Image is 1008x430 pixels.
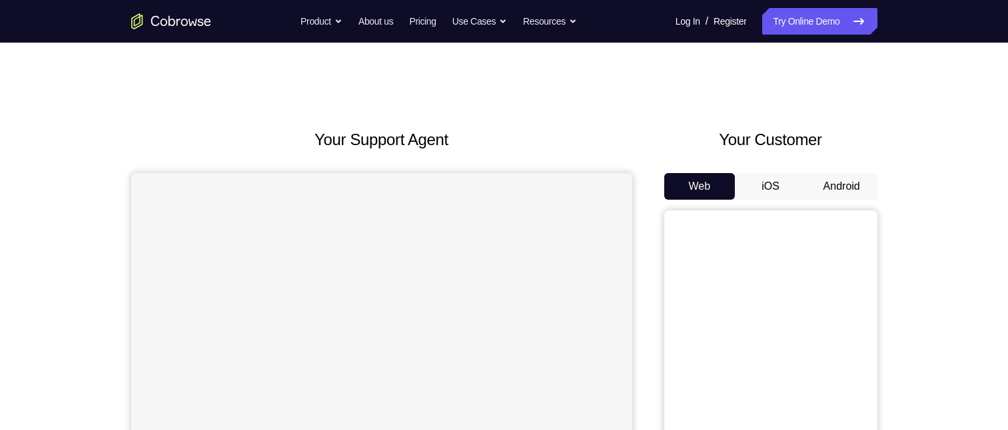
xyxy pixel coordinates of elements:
a: Try Online Demo [762,8,877,35]
span: / [706,13,708,29]
button: Resources [523,8,577,35]
a: About us [358,8,393,35]
button: Android [806,173,877,200]
h2: Your Support Agent [131,128,632,152]
a: Pricing [409,8,436,35]
h2: Your Customer [664,128,877,152]
button: Product [300,8,342,35]
a: Go to the home page [131,13,211,29]
button: Web [664,173,736,200]
button: iOS [735,173,806,200]
a: Log In [676,8,700,35]
button: Use Cases [452,8,507,35]
a: Register [714,8,746,35]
